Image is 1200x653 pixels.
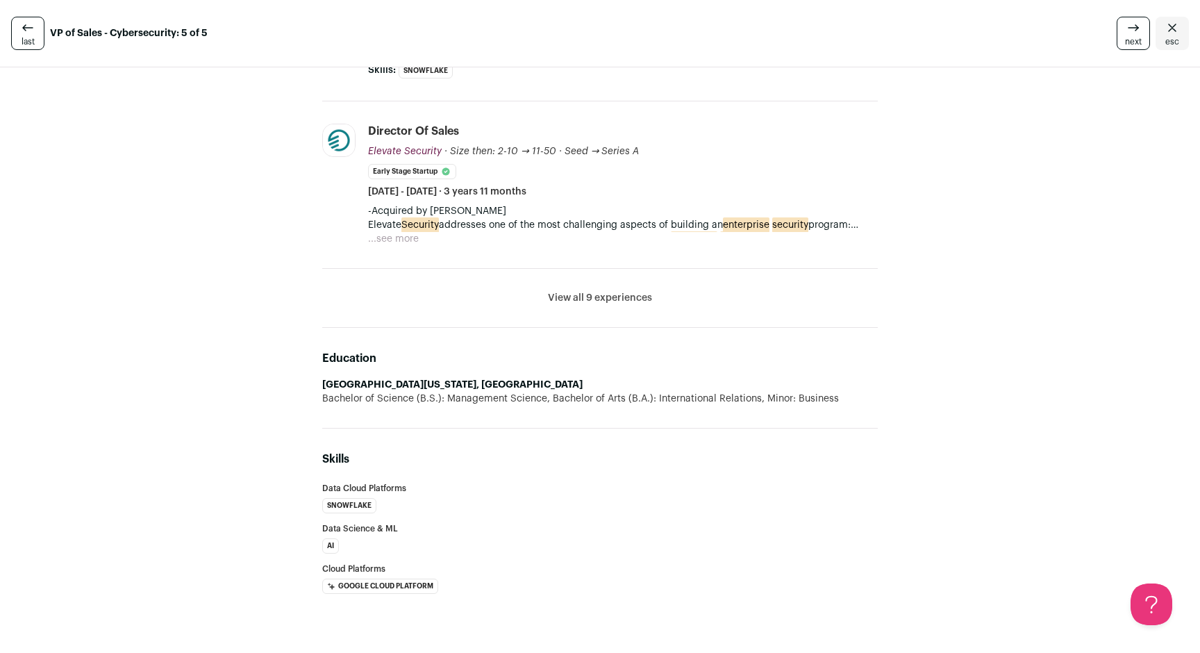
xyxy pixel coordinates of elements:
[399,63,453,78] li: Snowflake
[322,451,878,468] h2: Skills
[368,185,526,199] span: [DATE] - [DATE] · 3 years 11 months
[322,498,376,513] li: Snowflake
[11,17,44,50] a: last
[368,147,442,156] span: Elevate Security
[322,484,878,493] h3: Data Cloud Platforms
[50,26,208,40] strong: VP of Sales - Cybersecurity: 5 of 5
[322,380,583,390] strong: [GEOGRAPHIC_DATA][US_STATE], [GEOGRAPHIC_DATA]
[322,392,878,406] div: Bachelor of Science (B.S.): Management Science, Bachelor of Arts (B.A.): International Relations,...
[720,231,756,247] mark: security
[401,217,439,233] mark: Security
[322,538,339,554] li: AI
[368,232,419,246] button: ...see more
[1117,17,1150,50] a: next
[1165,36,1179,47] span: esc
[322,350,878,367] h2: Education
[401,231,439,247] mark: Security
[772,217,808,233] mark: security
[565,147,640,156] span: Seed → Series A
[22,36,35,47] span: last
[723,217,769,233] mark: enterprise
[368,124,459,139] div: Director of Sales
[1125,36,1142,47] span: next
[548,291,652,305] button: View all 9 experiences
[322,565,878,573] h3: Cloud Platforms
[322,579,438,594] li: Google Cloud Platform
[444,147,556,156] span: · Size then: 2-10 → 11-50
[671,231,717,247] mark: enterprise
[1156,17,1189,50] a: Close
[1131,584,1172,625] iframe: Help Scout Beacon - Open
[322,524,878,533] h3: Data Science & ML
[368,63,396,77] span: Skills:
[323,124,355,156] img: 23e55900d517dc7a0b64e8a3d354605e6f779d6d5d63c17feb2a56b4410e32c0.jpg
[368,164,456,179] li: Early Stage Startup
[559,144,562,158] span: ·
[368,204,878,232] p: -Acquired by [PERSON_NAME] Elevate addresses one of the most challenging aspects of building an p...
